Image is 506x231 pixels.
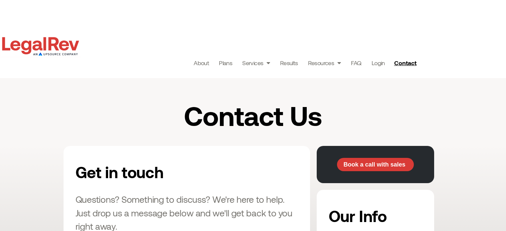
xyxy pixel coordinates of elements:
a: Contact [392,58,421,68]
span: Contact [394,60,417,66]
a: Resources [308,58,341,67]
a: About [194,58,209,67]
nav: Menu [194,58,385,67]
a: Results [280,58,298,67]
a: FAQ [351,58,362,67]
a: Plans [219,58,232,67]
a: Services [242,58,270,67]
h2: Get in touch [76,158,231,186]
a: Book a call with sales [337,158,414,171]
a: Login [372,58,385,67]
h1: Contact Us [120,101,386,129]
span: Book a call with sales [343,162,405,168]
h2: Our Info [329,202,420,230]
